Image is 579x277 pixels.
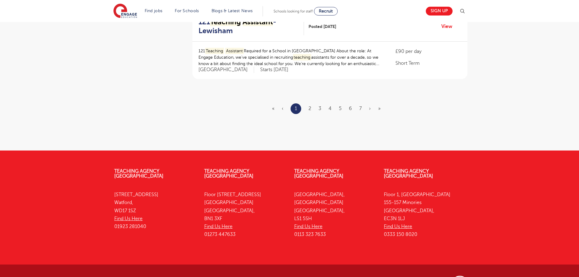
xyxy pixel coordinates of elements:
a: 2 [308,106,311,111]
a: Recruit [314,7,338,16]
span: ‹ [282,106,283,111]
a: 4 [329,106,332,111]
span: « [272,106,274,111]
a: 121Teaching Assistant- Lewisham [198,18,304,35]
a: Last [378,106,381,111]
p: Floor [STREET_ADDRESS] [GEOGRAPHIC_DATA] [GEOGRAPHIC_DATA], BN1 3XF 01273 447633 [204,191,285,239]
a: Find Us Here [204,224,233,229]
p: 121 Required for a School in [GEOGRAPHIC_DATA] About the role: At Engage Education, we’ve special... [198,48,384,67]
mark: Teaching [205,48,224,54]
a: Next [369,106,371,111]
a: Sign up [426,7,453,16]
a: Find Us Here [114,216,143,221]
span: [GEOGRAPHIC_DATA] [198,67,254,73]
span: Recruit [319,9,333,13]
a: 7 [359,106,362,111]
span: Schools looking for staff [274,9,313,13]
h2: 121 - Lewisham [198,18,299,35]
a: Find jobs [145,9,163,13]
a: Teaching Agency [GEOGRAPHIC_DATA] [114,168,164,179]
mark: teaching [293,54,312,61]
a: 5 [339,106,342,111]
a: Teaching Agency [GEOGRAPHIC_DATA] [384,168,433,179]
span: Posted [DATE] [308,23,336,30]
img: Engage Education [113,4,137,19]
a: 3 [319,106,321,111]
mark: Assistant [225,48,244,54]
a: 6 [349,106,352,111]
a: Find Us Here [294,224,322,229]
a: For Schools [175,9,199,13]
p: Starts [DATE] [260,67,288,73]
a: Blogs & Latest News [212,9,253,13]
a: 1 [295,105,297,113]
a: View [441,23,457,30]
p: Floor 1, [GEOGRAPHIC_DATA] 155-157 Minories [GEOGRAPHIC_DATA], EC3N 1LJ 0333 150 8020 [384,191,465,239]
a: Find Us Here [384,224,412,229]
a: Teaching Agency [GEOGRAPHIC_DATA] [294,168,343,179]
a: Teaching Agency [GEOGRAPHIC_DATA] [204,168,253,179]
p: £90 per day [395,48,461,55]
p: [STREET_ADDRESS] Watford, WD17 1SZ 01923 281040 [114,191,195,230]
p: Short Term [395,60,461,67]
p: [GEOGRAPHIC_DATA], [GEOGRAPHIC_DATA] [GEOGRAPHIC_DATA], LS1 5SH 0113 323 7633 [294,191,375,239]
